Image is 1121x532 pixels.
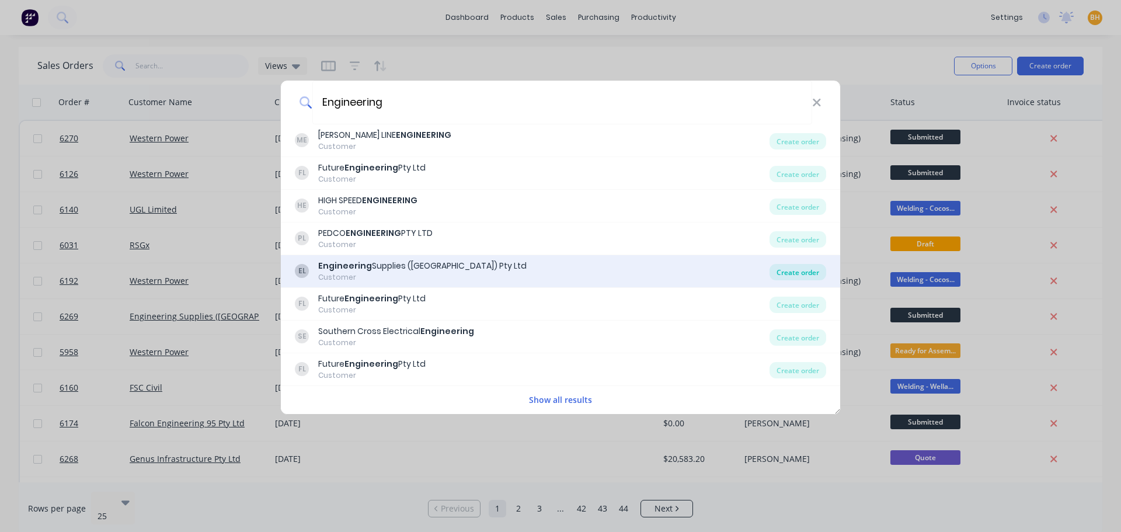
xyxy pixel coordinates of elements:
[295,166,309,180] div: FL
[318,358,426,370] div: Future Pty Ltd
[318,272,527,283] div: Customer
[295,199,309,213] div: HE
[770,133,826,149] div: Create order
[344,162,398,173] b: Engineering
[318,207,417,217] div: Customer
[318,338,474,348] div: Customer
[318,239,433,250] div: Customer
[770,166,826,182] div: Create order
[295,297,309,311] div: FL
[318,260,527,272] div: Supplies ([GEOGRAPHIC_DATA]) Pty Ltd
[318,194,417,207] div: HIGH SPEED
[295,231,309,245] div: PL
[525,393,596,406] button: Show all results
[420,325,474,337] b: Engineering
[318,305,426,315] div: Customer
[318,141,451,152] div: Customer
[770,329,826,346] div: Create order
[396,129,451,141] b: ENGINEERING
[770,231,826,248] div: Create order
[295,329,309,343] div: SE
[770,264,826,280] div: Create order
[318,260,372,272] b: Engineering
[318,162,426,174] div: Future Pty Ltd
[318,129,451,141] div: [PERSON_NAME] LINE
[295,133,309,147] div: ME
[344,358,398,370] b: Engineering
[346,227,401,239] b: ENGINEERING
[318,227,433,239] div: PEDCO PTY LTD
[295,264,309,278] div: EL
[312,81,812,124] input: Enter a customer name to create a new order...
[295,362,309,376] div: FL
[770,362,826,378] div: Create order
[344,293,398,304] b: Engineering
[318,325,474,338] div: Southern Cross Electrical
[362,194,417,206] b: ENGINEERING
[770,199,826,215] div: Create order
[318,370,426,381] div: Customer
[318,293,426,305] div: Future Pty Ltd
[318,174,426,185] div: Customer
[770,297,826,313] div: Create order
